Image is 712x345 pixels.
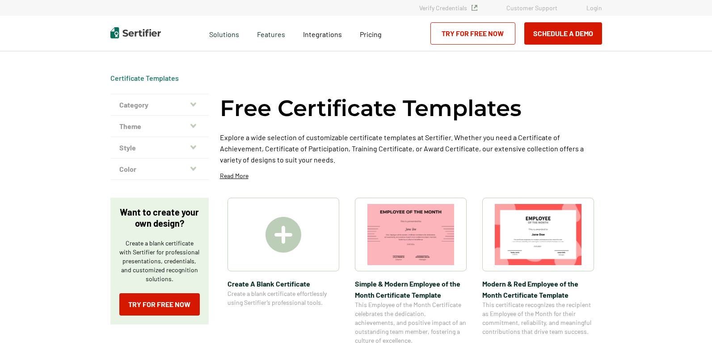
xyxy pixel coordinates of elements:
[228,289,339,307] span: Create a blank certificate effortlessly using Sertifier’s professional tools.
[430,22,515,45] a: Try for Free Now
[110,116,209,137] button: Theme
[367,204,454,265] img: Simple & Modern Employee of the Month Certificate Template
[119,207,200,229] p: Want to create your own design?
[303,28,342,39] a: Integrations
[110,137,209,158] button: Style
[228,278,339,289] span: Create A Blank Certificate
[110,74,179,83] div: Breadcrumb
[482,278,594,300] span: Modern & Red Employee of the Month Certificate Template
[110,74,179,82] a: Certificate Templates
[119,239,200,283] p: Create a blank certificate with Sertifier for professional presentations, credentials, and custom...
[355,278,467,300] span: Simple & Modern Employee of the Month Certificate Template
[220,94,522,123] h1: Free Certificate Templates
[209,28,239,39] span: Solutions
[482,198,594,345] a: Modern & Red Employee of the Month Certificate TemplateModern & Red Employee of the Month Certifi...
[220,171,249,180] p: Read More
[472,5,477,11] img: Verified
[586,4,602,12] a: Login
[360,28,382,39] a: Pricing
[303,30,342,38] span: Integrations
[110,94,209,116] button: Category
[257,28,285,39] span: Features
[355,300,467,345] span: This Employee of the Month Certificate celebrates the dedication, achievements, and positive impa...
[495,204,581,265] img: Modern & Red Employee of the Month Certificate Template
[220,132,602,165] p: Explore a wide selection of customizable certificate templates at Sertifier. Whether you need a C...
[265,217,301,253] img: Create A Blank Certificate
[110,27,161,38] img: Sertifier | Digital Credentialing Platform
[355,198,467,345] a: Simple & Modern Employee of the Month Certificate TemplateSimple & Modern Employee of the Month C...
[482,300,594,336] span: This certificate recognizes the recipient as Employee of the Month for their commitment, reliabil...
[506,4,557,12] a: Customer Support
[360,30,382,38] span: Pricing
[110,74,179,83] span: Certificate Templates
[419,4,477,12] a: Verify Credentials
[110,158,209,180] button: Color
[119,293,200,316] a: Try for Free Now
